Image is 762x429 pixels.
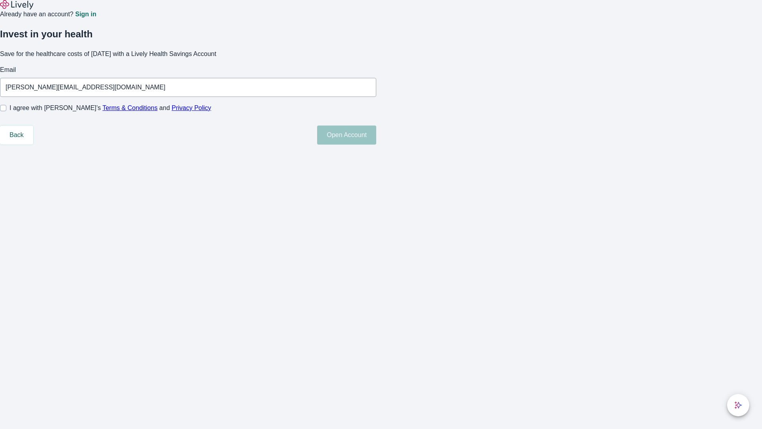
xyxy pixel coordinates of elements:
[734,401,742,409] svg: Lively AI Assistant
[172,104,212,111] a: Privacy Policy
[102,104,158,111] a: Terms & Conditions
[10,103,211,113] span: I agree with [PERSON_NAME]’s and
[727,394,749,416] button: chat
[75,11,96,17] a: Sign in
